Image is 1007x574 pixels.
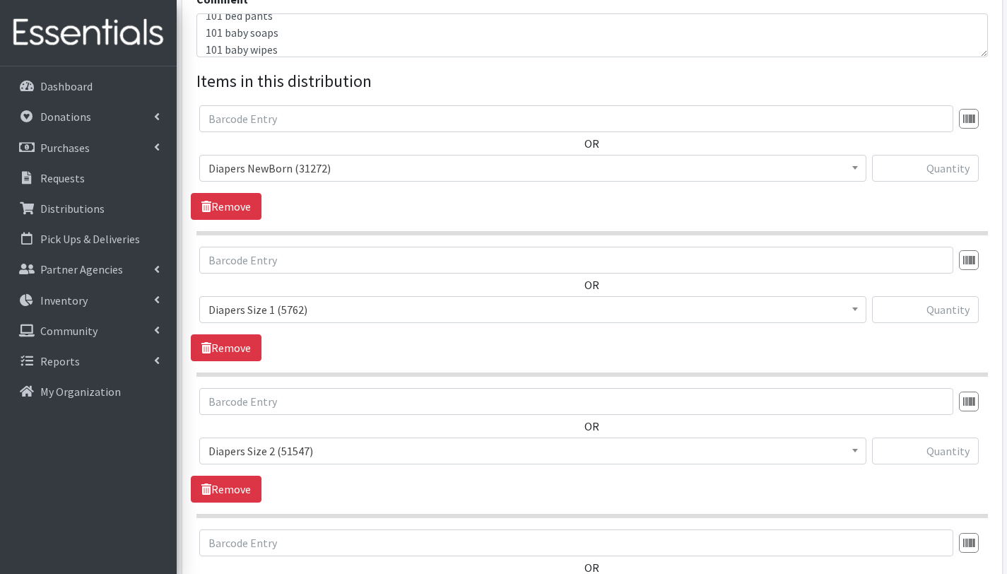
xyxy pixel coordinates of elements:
a: Reports [6,347,171,375]
input: Quantity [872,155,979,182]
input: Quantity [872,296,979,323]
span: Diapers Size 1 (5762) [208,300,857,320]
input: Barcode Entry [199,388,953,415]
span: Diapers NewBorn (31272) [199,155,866,182]
p: Community [40,324,98,338]
span: Diapers NewBorn (31272) [208,158,857,178]
a: Community [6,317,171,345]
p: Reports [40,354,80,368]
label: OR [584,135,599,152]
a: Pick Ups & Deliveries [6,225,171,253]
input: Barcode Entry [199,247,953,274]
a: My Organization [6,377,171,406]
a: Donations [6,102,171,131]
a: Distributions [6,194,171,223]
a: Remove [191,476,261,503]
input: Quantity [872,438,979,464]
legend: Items in this distribution [196,69,988,94]
input: Barcode Entry [199,105,953,132]
label: OR [584,418,599,435]
input: Barcode Entry [199,529,953,556]
span: Diapers Size 2 (51547) [199,438,866,464]
p: Distributions [40,201,105,216]
p: Requests [40,171,85,185]
p: Pick Ups & Deliveries [40,232,140,246]
span: Diapers Size 2 (51547) [208,441,857,461]
p: Partner Agencies [40,262,123,276]
p: Dashboard [40,79,93,93]
p: Donations [40,110,91,124]
a: Purchases [6,134,171,162]
p: Purchases [40,141,90,155]
a: Remove [191,334,261,361]
span: Diapers Size 1 (5762) [199,296,866,323]
a: Inventory [6,286,171,315]
a: Remove [191,193,261,220]
img: HumanEssentials [6,9,171,57]
a: Dashboard [6,72,171,100]
label: OR [584,276,599,293]
a: Partner Agencies [6,255,171,283]
a: Requests [6,164,171,192]
p: Inventory [40,293,88,307]
p: My Organization [40,385,121,399]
